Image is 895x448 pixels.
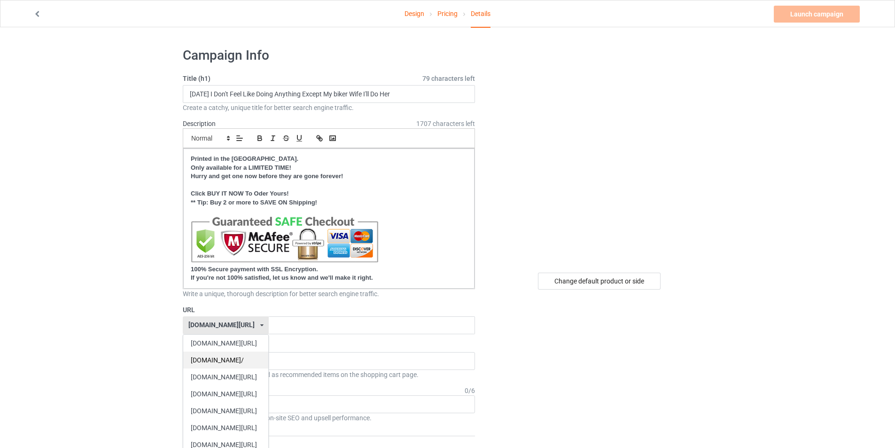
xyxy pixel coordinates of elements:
div: Create a catchy, unique title for better search engine traffic. [183,103,475,112]
div: [DOMAIN_NAME][URL] [188,322,255,328]
strong: Hurry and get one now before they are gone forever! [191,173,343,180]
label: Description [183,120,216,127]
div: Storefront items are displayed as recommended items on the shopping cart page. [183,370,475,379]
a: Design [405,0,424,27]
strong: If you're not 100% satisfied, let us know and we'll make it right. [191,274,373,281]
div: [DOMAIN_NAME][URL] [183,402,268,419]
div: [DOMAIN_NAME][URL] [183,385,268,402]
label: Title (h1) [183,74,475,83]
strong: Only available for a LIMITED TIME! [191,164,291,171]
span: 1707 characters left [416,119,475,128]
strong: Printed in the [GEOGRAPHIC_DATA]. [191,155,298,162]
div: Details [471,0,490,28]
span: 79 characters left [422,74,475,83]
strong: ** Tip: Buy 2 or more to SAVE ON Shipping! [191,199,317,206]
label: Storefront [183,341,475,350]
div: [DOMAIN_NAME]/ [183,352,268,369]
div: Change default product or side [538,273,661,290]
div: [DOMAIN_NAME][URL] [183,369,268,385]
div: [DOMAIN_NAME][URL] [183,419,268,436]
div: Add category tags for better on-site SEO and upsell performance. [183,413,475,423]
div: 0 / 6 [465,386,475,395]
div: [DOMAIN_NAME][URL] [183,335,268,352]
div: Write a unique, thorough description for better search engine traffic. [183,289,475,299]
strong: 100% Secure payment with SSL Encryption. [191,266,318,273]
label: URL [183,305,475,314]
img: trust.png [191,216,379,262]
h1: Campaign Info [183,47,475,64]
a: Pricing [437,0,458,27]
strong: Click BUY IT NOW To Oder Yours! [191,190,289,197]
